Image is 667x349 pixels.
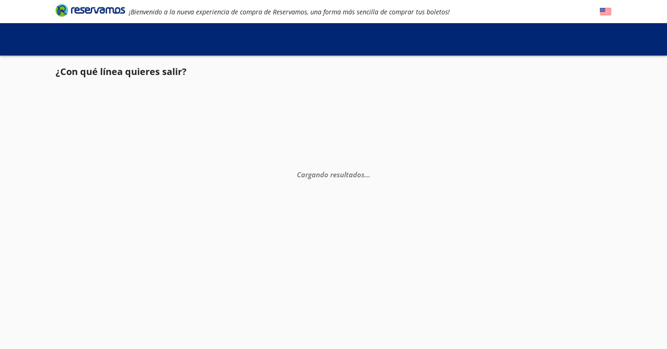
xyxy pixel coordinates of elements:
span: . [365,170,366,179]
span: . [366,170,368,179]
i: Brand Logo [56,3,125,17]
p: ¿Con qué línea quieres salir? [56,65,187,79]
em: Cargando resultados [297,170,370,179]
a: Brand Logo [56,3,125,20]
span: . [368,170,370,179]
em: ¡Bienvenido a la nueva experiencia de compra de Reservamos, una forma más sencilla de comprar tus... [129,7,450,16]
button: English [600,6,611,18]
